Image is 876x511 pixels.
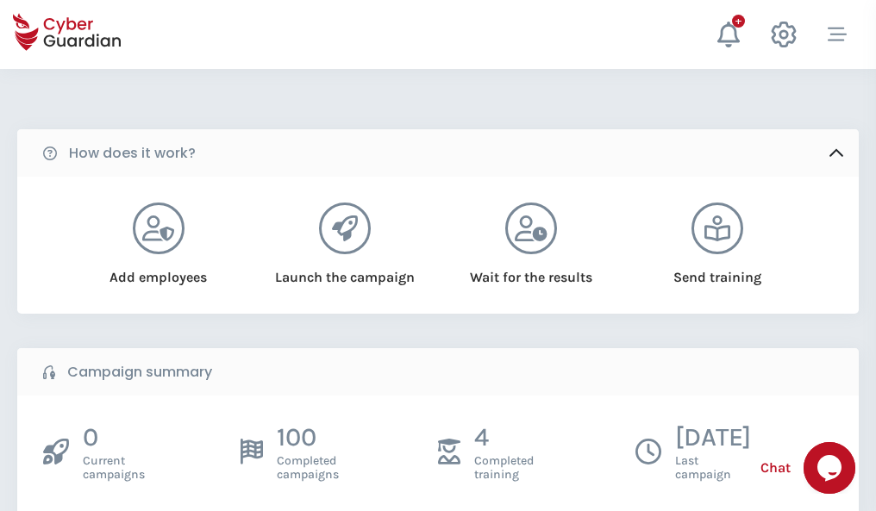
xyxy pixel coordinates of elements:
span: Chat [760,458,791,478]
iframe: chat widget [804,442,859,494]
div: + [732,15,745,28]
span: Current campaigns [83,454,145,482]
p: 0 [83,421,145,454]
span: Completed campaigns [277,454,339,482]
div: Send training [647,254,789,288]
p: 100 [277,421,339,454]
b: How does it work? [69,143,196,164]
div: Launch the campaign [273,254,416,288]
div: Add employees [87,254,229,288]
span: Last campaign [675,454,751,482]
p: [DATE] [675,421,751,454]
span: Completed training [474,454,534,482]
p: 4 [474,421,534,454]
b: Campaign summary [67,362,212,383]
div: Wait for the results [460,254,603,288]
